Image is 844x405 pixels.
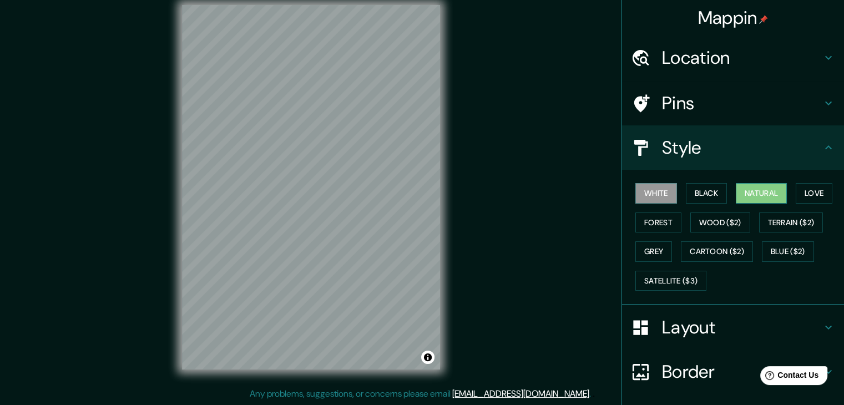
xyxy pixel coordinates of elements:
[622,350,844,394] div: Border
[421,351,434,364] button: Toggle attribution
[635,212,681,233] button: Forest
[698,7,769,29] h4: Mappin
[635,271,706,291] button: Satellite ($3)
[690,212,750,233] button: Wood ($2)
[591,387,593,401] div: .
[622,125,844,170] div: Style
[762,241,814,262] button: Blue ($2)
[745,362,832,393] iframe: Help widget launcher
[662,361,822,383] h4: Border
[452,388,589,399] a: [EMAIL_ADDRESS][DOMAIN_NAME]
[662,136,822,159] h4: Style
[635,241,672,262] button: Grey
[250,387,591,401] p: Any problems, suggestions, or concerns please email .
[736,183,787,204] button: Natural
[662,92,822,114] h4: Pins
[622,305,844,350] div: Layout
[182,5,440,369] canvas: Map
[681,241,753,262] button: Cartoon ($2)
[662,316,822,338] h4: Layout
[759,212,823,233] button: Terrain ($2)
[635,183,677,204] button: White
[796,183,832,204] button: Love
[662,47,822,69] h4: Location
[593,387,595,401] div: .
[622,81,844,125] div: Pins
[622,36,844,80] div: Location
[759,15,768,24] img: pin-icon.png
[686,183,727,204] button: Black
